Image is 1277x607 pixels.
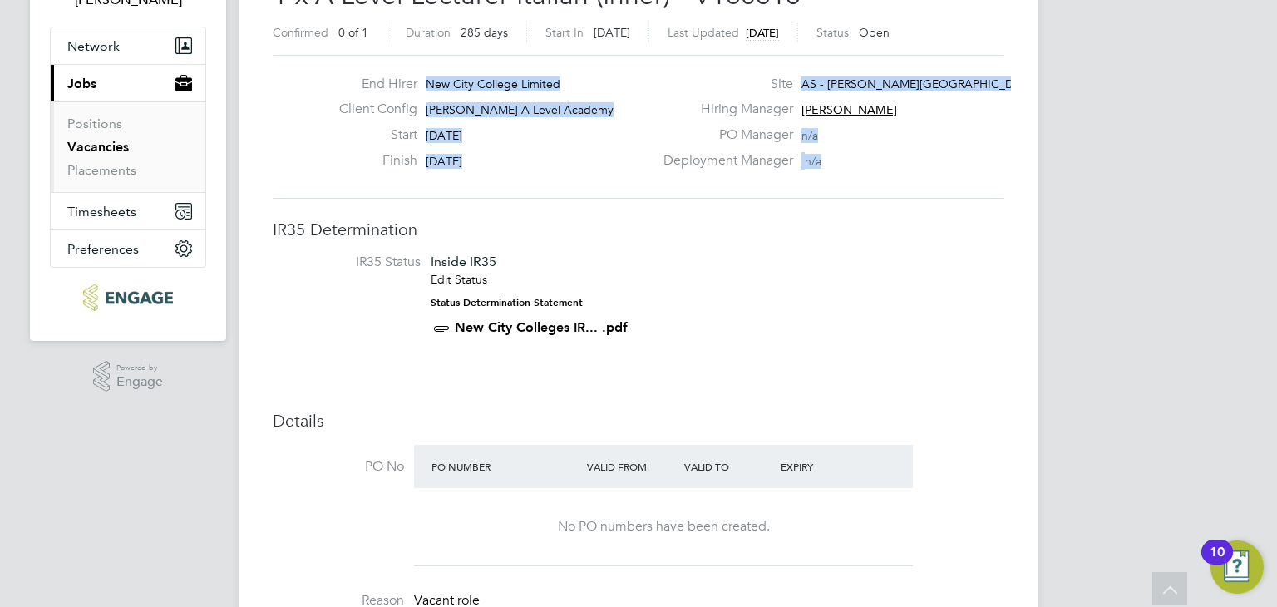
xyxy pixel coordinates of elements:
[289,254,421,271] label: IR35 Status
[273,410,1004,432] h3: Details
[326,152,417,170] label: Finish
[746,26,779,40] span: [DATE]
[116,375,163,389] span: Engage
[583,452,680,481] div: Valid From
[801,102,897,117] span: [PERSON_NAME]
[653,126,793,144] label: PO Manager
[93,361,164,392] a: Powered byEngage
[801,76,1039,91] span: AS - [PERSON_NAME][GEOGRAPHIC_DATA]
[67,38,120,54] span: Network
[427,452,583,481] div: PO Number
[859,25,890,40] span: Open
[51,101,205,192] div: Jobs
[51,27,205,64] button: Network
[67,116,122,131] a: Positions
[1210,552,1225,574] div: 10
[67,162,136,178] a: Placements
[273,458,404,476] label: PO No
[668,25,739,40] label: Last Updated
[455,319,628,335] a: New City Colleges IR... .pdf
[50,284,206,311] a: Go to home page
[67,139,129,155] a: Vacancies
[431,297,583,308] strong: Status Determination Statement
[326,76,417,93] label: End Hirer
[67,241,139,257] span: Preferences
[653,152,793,170] label: Deployment Manager
[338,25,368,40] span: 0 of 1
[431,518,896,535] div: No PO numbers have been created.
[653,101,793,118] label: Hiring Manager
[680,452,777,481] div: Valid To
[67,76,96,91] span: Jobs
[426,154,462,169] span: [DATE]
[326,126,417,144] label: Start
[326,101,417,118] label: Client Config
[83,284,172,311] img: ncclondon-logo-retina.png
[426,102,614,117] span: [PERSON_NAME] A Level Academy
[816,25,849,40] label: Status
[431,254,496,269] span: Inside IR35
[116,361,163,375] span: Powered by
[805,154,821,169] span: n/a
[51,65,205,101] button: Jobs
[51,230,205,267] button: Preferences
[777,452,874,481] div: Expiry
[594,25,630,40] span: [DATE]
[273,25,328,40] label: Confirmed
[406,25,451,40] label: Duration
[67,204,136,220] span: Timesheets
[431,272,487,287] a: Edit Status
[1210,540,1264,594] button: Open Resource Center, 10 new notifications
[461,25,508,40] span: 285 days
[51,193,205,229] button: Timesheets
[545,25,584,40] label: Start In
[426,128,462,143] span: [DATE]
[426,76,560,91] span: New City College Limited
[801,128,818,143] span: n/a
[273,219,1004,240] h3: IR35 Determination
[653,76,793,93] label: Site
